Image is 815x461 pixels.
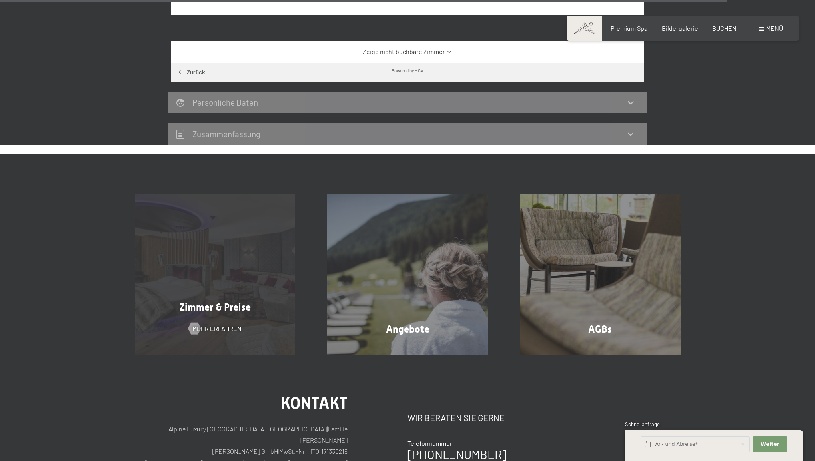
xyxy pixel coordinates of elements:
[192,97,258,107] h2: Persönliche Daten
[392,67,423,74] div: Powered by HGV
[662,24,698,32] a: Bildergalerie
[119,194,312,355] a: Buchung Zimmer & Preise Mehr erfahren
[588,323,612,335] span: AGBs
[386,323,429,335] span: Angebote
[766,24,783,32] span: Menü
[278,447,279,455] span: |
[407,412,505,423] span: Wir beraten Sie gerne
[761,441,779,448] span: Weiter
[407,439,452,447] span: Telefonnummer
[504,194,697,355] a: Buchung AGBs
[179,301,251,313] span: Zimmer & Preise
[281,394,348,413] span: Kontakt
[192,129,260,139] h2: Zusammen­fassung
[712,24,737,32] a: BUCHEN
[625,421,660,427] span: Schnellanfrage
[192,324,242,333] span: Mehr erfahren
[753,436,787,453] button: Weiter
[171,63,211,82] button: Zurück
[311,194,504,355] a: Buchung Angebote
[611,24,647,32] a: Premium Spa
[185,47,630,56] a: Zeige nicht buchbare Zimmer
